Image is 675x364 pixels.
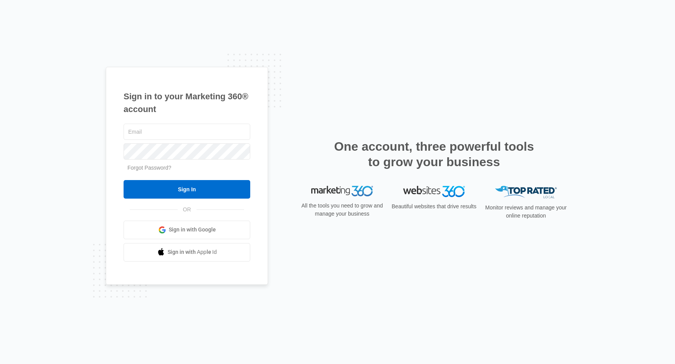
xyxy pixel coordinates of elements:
p: All the tools you need to grow and manage your business [299,202,385,218]
input: Sign In [124,180,250,199]
p: Monitor reviews and manage your online reputation [483,204,569,220]
span: Sign in with Google [169,226,216,234]
a: Forgot Password? [127,165,171,171]
img: Top Rated Local [495,186,557,199]
a: Sign in with Apple Id [124,243,250,262]
h2: One account, three powerful tools to grow your business [332,139,536,170]
span: Sign in with Apple Id [168,248,217,256]
a: Sign in with Google [124,221,250,239]
span: OR [178,206,197,214]
h1: Sign in to your Marketing 360® account [124,90,250,116]
input: Email [124,124,250,140]
img: Websites 360 [403,186,465,197]
img: Marketing 360 [311,186,373,197]
p: Beautiful websites that drive results [391,202,477,211]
